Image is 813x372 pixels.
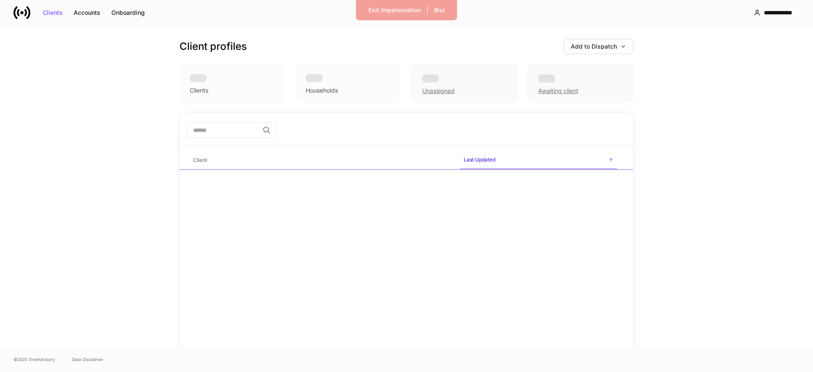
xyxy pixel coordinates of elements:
div: Exit Impersonation [368,7,421,13]
div: Awaiting client [528,64,633,102]
button: Accounts [68,6,106,19]
div: Awaiting client [538,87,578,95]
button: Exit Impersonation [363,3,426,17]
button: Onboarding [106,6,150,19]
h6: Last Updated [464,156,495,164]
div: Unassigned [412,64,517,102]
div: Onboarding [111,10,145,16]
button: Clients [37,6,68,19]
div: Clients [43,10,63,16]
div: Blur [434,7,445,13]
h3: Client profiles [180,40,247,53]
span: Client [190,152,454,169]
div: Unassigned [422,87,455,95]
button: Blur [429,3,451,17]
h6: Client [193,156,207,164]
span: © 2025 OneAdvisory [14,356,55,363]
span: Last Updated [460,151,617,170]
a: Data Disclaimer [72,356,103,363]
button: Add to Dispatch [564,39,633,54]
div: Add to Dispatch [571,44,626,49]
div: Households [306,86,338,95]
div: Clients [190,86,208,95]
div: Accounts [74,10,100,16]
